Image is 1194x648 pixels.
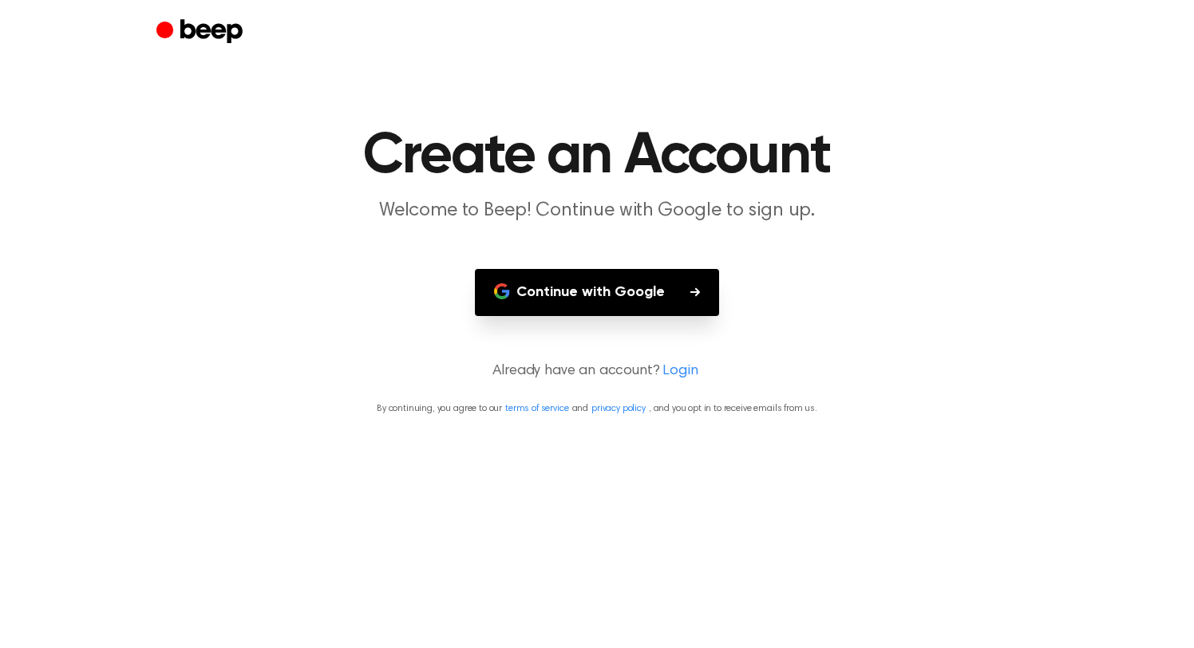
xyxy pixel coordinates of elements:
[662,361,698,382] a: Login
[475,269,719,316] button: Continue with Google
[291,198,903,224] p: Welcome to Beep! Continue with Google to sign up.
[188,128,1006,185] h1: Create an Account
[19,361,1175,382] p: Already have an account?
[156,17,247,48] a: Beep
[591,404,646,413] a: privacy policy
[505,404,568,413] a: terms of service
[19,401,1175,416] p: By continuing, you agree to our and , and you opt in to receive emails from us.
